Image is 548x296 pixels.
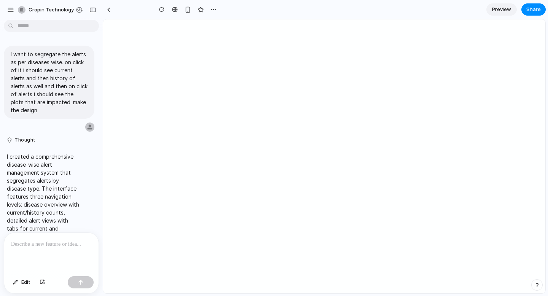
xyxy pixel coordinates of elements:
[21,278,30,286] span: Edit
[11,50,88,114] p: I want to segregate the alerts as per diseases wise. on click of it i should see current alerts a...
[15,4,86,16] button: Cropin Technology
[29,6,74,14] span: Cropin Technology
[492,6,511,13] span: Preview
[526,6,541,13] span: Share
[521,3,546,16] button: Share
[486,3,517,16] a: Preview
[9,276,34,288] button: Edit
